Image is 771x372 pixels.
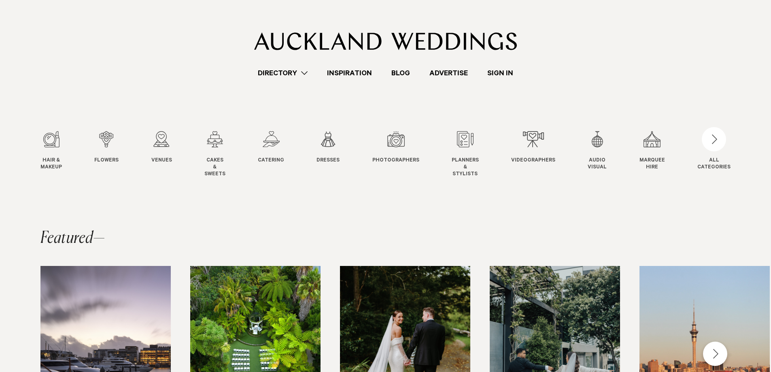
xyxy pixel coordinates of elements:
[588,157,607,171] span: Audio Visual
[452,131,479,178] a: Planners & Stylists
[511,157,555,164] span: Videographers
[204,131,225,178] a: Cakes & Sweets
[452,131,495,178] swiper-slide: 8 / 12
[40,131,78,178] swiper-slide: 1 / 12
[639,157,665,171] span: Marquee Hire
[317,68,382,79] a: Inspiration
[452,157,479,178] span: Planners & Stylists
[372,131,419,164] a: Photographers
[94,131,135,178] swiper-slide: 2 / 12
[40,131,62,171] a: Hair & Makeup
[588,131,623,178] swiper-slide: 10 / 12
[478,68,523,79] a: Sign In
[372,131,435,178] swiper-slide: 7 / 12
[372,157,419,164] span: Photographers
[258,131,284,164] a: Catering
[420,68,478,79] a: Advertise
[204,157,225,178] span: Cakes & Sweets
[511,131,555,164] a: Videographers
[316,131,340,164] a: Dresses
[151,157,172,164] span: Venues
[254,32,517,50] img: Auckland Weddings Logo
[151,131,188,178] swiper-slide: 3 / 12
[204,131,242,178] swiper-slide: 4 / 12
[697,157,731,171] div: ALL CATEGORIES
[316,157,340,164] span: Dresses
[382,68,420,79] a: Blog
[94,157,119,164] span: Flowers
[697,131,731,169] button: ALLCATEGORIES
[511,131,571,178] swiper-slide: 9 / 12
[248,68,317,79] a: Directory
[151,131,172,164] a: Venues
[316,131,356,178] swiper-slide: 6 / 12
[40,157,62,171] span: Hair & Makeup
[258,157,284,164] span: Catering
[40,230,105,247] h2: Featured
[94,131,119,164] a: Flowers
[258,131,300,178] swiper-slide: 5 / 12
[588,131,607,171] a: Audio Visual
[639,131,665,171] a: Marquee Hire
[639,131,681,178] swiper-slide: 11 / 12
